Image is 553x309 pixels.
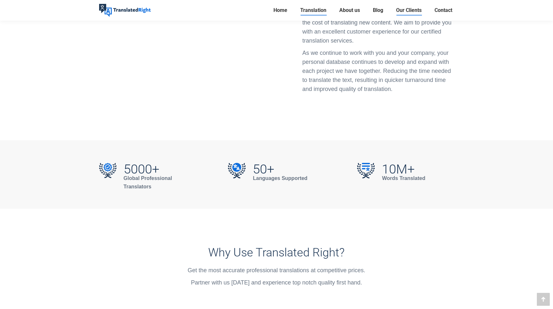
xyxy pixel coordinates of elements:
span: About us [339,7,360,14]
strong: Global Professional Translators [124,175,172,189]
a: Translation [298,6,328,15]
h2: 50+ [253,164,307,174]
h2: 10M+ [382,164,425,174]
img: 5000+ [99,163,117,178]
p: Partner with us [DATE] and experience top notch quality first hand. [160,278,393,287]
img: 50+ [228,163,246,178]
p: As we continue to work with you and your company, your personal database continues to develop and... [302,48,454,94]
a: About us [337,6,362,15]
span: Our Clients [396,7,422,14]
span: Blog [373,7,383,14]
span: Contact [435,7,452,14]
div: Get the most accurate professional translations at competitive prices. [160,266,393,287]
h3: Why Use Translated Right? [160,246,393,259]
strong: Languages Supported [253,175,307,181]
a: Home [271,6,289,15]
a: Our Clients [394,6,424,15]
img: Translated Right [99,4,151,17]
h2: 5000+ [124,164,196,174]
span: Translation [300,7,326,14]
span: Home [273,7,287,14]
img: 10M+ [357,163,375,178]
a: Contact [433,6,454,15]
strong: Words Translated [382,175,425,181]
a: Blog [371,6,385,15]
